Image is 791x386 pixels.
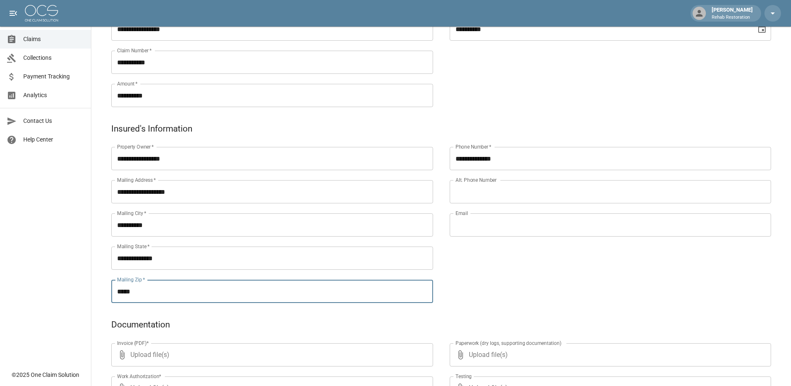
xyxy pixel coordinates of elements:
[117,243,149,250] label: Mailing State
[130,343,411,366] span: Upload file(s)
[455,340,561,347] label: Paperwork (dry logs, supporting documentation)
[12,371,79,379] div: © 2025 One Claim Solution
[117,276,145,283] label: Mailing Zip
[5,5,22,22] button: open drawer
[117,143,154,150] label: Property Owner
[25,5,58,22] img: ocs-logo-white-transparent.png
[708,6,756,21] div: [PERSON_NAME]
[117,47,152,54] label: Claim Number
[117,210,147,217] label: Mailing City
[455,210,468,217] label: Email
[712,14,753,21] p: Rehab Restoration
[754,21,770,37] button: Choose date, selected date is Jul 15, 2025
[455,143,491,150] label: Phone Number
[23,117,84,125] span: Contact Us
[23,91,84,100] span: Analytics
[23,35,84,44] span: Claims
[117,373,162,380] label: Work Authorization*
[455,373,472,380] label: Testing
[23,72,84,81] span: Payment Tracking
[117,80,138,87] label: Amount
[23,135,84,144] span: Help Center
[455,176,497,183] label: Alt. Phone Number
[117,340,149,347] label: Invoice (PDF)*
[469,343,749,366] span: Upload file(s)
[23,54,84,62] span: Collections
[117,176,156,183] label: Mailing Address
